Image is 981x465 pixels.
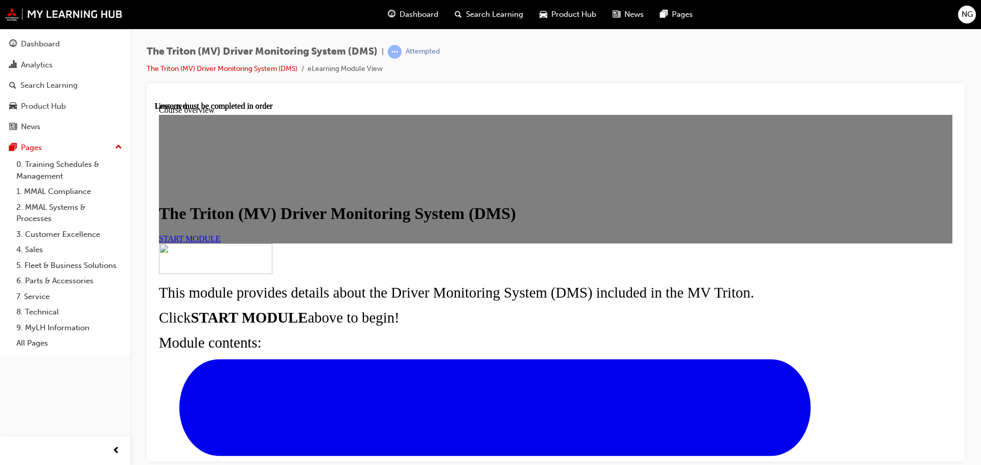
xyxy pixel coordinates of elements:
a: search-iconSearch Learning [447,4,531,25]
div: News [21,121,40,133]
span: Dashboard [400,9,438,20]
span: up-icon [115,141,122,154]
a: 6. Parts & Accessories [12,273,126,289]
span: Pages [672,9,693,20]
div: Attempted [406,47,440,57]
span: pages-icon [9,143,17,153]
button: Pages [4,138,126,157]
span: search-icon [455,8,462,21]
div: Product Hub [21,101,66,112]
span: | [382,46,384,58]
div: Search Learning [20,80,78,91]
span: News [624,9,644,20]
a: Analytics [4,56,126,75]
span: This module provides details about the Driver Monitoring System (DMS) included in the MV Triton. [4,183,599,199]
a: news-iconNews [604,4,652,25]
span: learningRecordVerb_ATTEMPT-icon [388,45,402,59]
span: search-icon [9,81,16,90]
span: Module contents: [4,233,107,249]
span: NG [962,9,973,20]
div: Analytics [21,59,53,71]
a: pages-iconPages [652,4,701,25]
a: 1. MMAL Compliance [12,184,126,200]
span: car-icon [540,8,547,21]
button: DashboardAnalyticsSearch LearningProduct HubNews [4,33,126,138]
li: eLearning Module View [308,63,383,75]
a: The Triton (MV) Driver Monitoring System (DMS) [147,64,297,73]
a: guage-iconDashboard [380,4,447,25]
a: 7. Service [12,289,126,305]
a: Search Learning [4,76,126,95]
a: START MODULE [4,133,66,141]
span: guage-icon [388,8,395,21]
button: NG [958,6,976,23]
span: Search Learning [466,9,523,20]
a: 3. Customer Excellence [12,227,126,242]
span: news-icon [9,123,17,132]
a: 8. Technical [12,304,126,320]
a: News [4,117,126,136]
span: The Triton (MV) Driver Monitoring System (DMS) [147,46,378,58]
a: 0. Training Schedules & Management [12,157,126,184]
span: car-icon [9,102,17,111]
h1: The Triton (MV) Driver Monitoring System (DMS) [4,103,798,121]
div: Dashboard [21,38,60,50]
img: mmal [5,8,123,21]
a: 5. Fleet & Business Solutions [12,258,126,274]
span: news-icon [613,8,620,21]
span: prev-icon [112,445,120,457]
a: Product Hub [4,97,126,116]
span: chart-icon [9,61,17,70]
a: car-iconProduct Hub [531,4,604,25]
span: Product Hub [551,9,596,20]
div: Pages [21,142,42,154]
span: guage-icon [9,40,17,49]
a: All Pages [12,335,126,351]
strong: START MODULE [36,208,153,224]
a: 4. Sales [12,242,126,258]
a: Dashboard [4,35,126,54]
a: 2. MMAL Systems & Processes [12,200,126,227]
span: pages-icon [660,8,668,21]
span: Click above to begin! [4,208,245,224]
a: 9. MyLH Information [12,320,126,336]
